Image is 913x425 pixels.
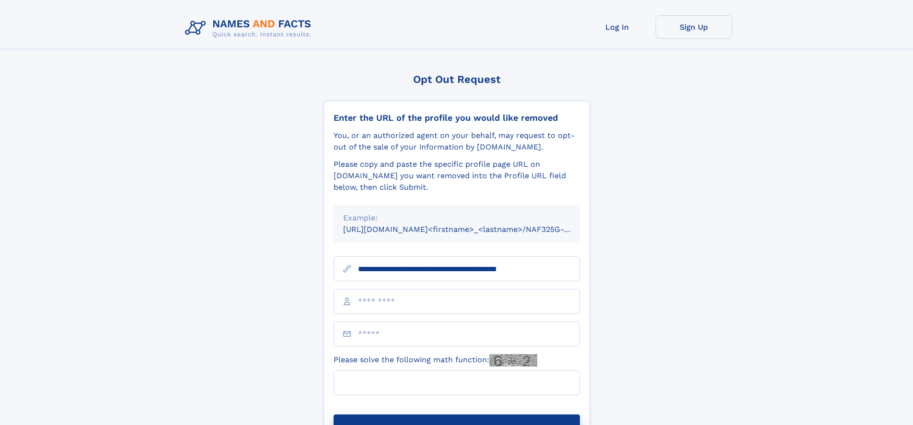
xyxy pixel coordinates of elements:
a: Log In [579,15,656,39]
a: Sign Up [656,15,732,39]
img: Logo Names and Facts [181,15,319,41]
div: Opt Out Request [324,73,590,85]
div: You, or an authorized agent on your behalf, may request to opt-out of the sale of your informatio... [334,130,580,153]
small: [URL][DOMAIN_NAME]<firstname>_<lastname>/NAF325G-xxxxxxxx [343,225,598,234]
div: Example: [343,212,570,224]
div: Please copy and paste the specific profile page URL on [DOMAIN_NAME] you want removed into the Pr... [334,159,580,193]
label: Please solve the following math function: [334,354,537,367]
div: Enter the URL of the profile you would like removed [334,113,580,123]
